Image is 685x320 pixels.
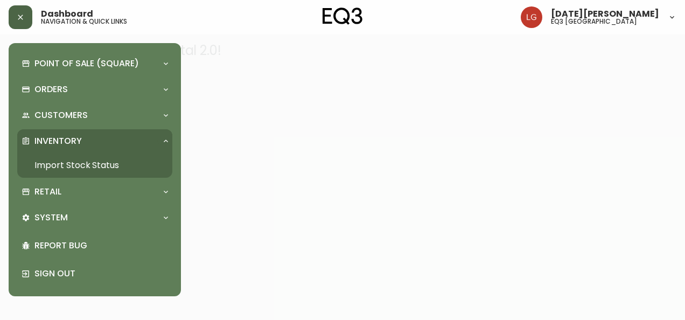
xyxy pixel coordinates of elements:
[34,186,61,198] p: Retail
[17,52,172,75] div: Point of Sale (Square)
[17,232,172,260] div: Report Bug
[34,268,168,280] p: Sign Out
[34,58,139,69] p: Point of Sale (Square)
[34,212,68,224] p: System
[17,129,172,153] div: Inventory
[323,8,362,25] img: logo
[17,103,172,127] div: Customers
[17,206,172,229] div: System
[34,135,82,147] p: Inventory
[551,18,637,25] h5: eq3 [GEOGRAPHIC_DATA]
[34,84,68,95] p: Orders
[17,260,172,288] div: Sign Out
[34,240,168,252] p: Report Bug
[521,6,542,28] img: 2638f148bab13be18035375ceda1d187
[41,10,93,18] span: Dashboard
[551,10,659,18] span: [DATE][PERSON_NAME]
[17,180,172,204] div: Retail
[41,18,127,25] h5: navigation & quick links
[34,109,88,121] p: Customers
[17,153,172,178] a: Import Stock Status
[17,78,172,101] div: Orders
